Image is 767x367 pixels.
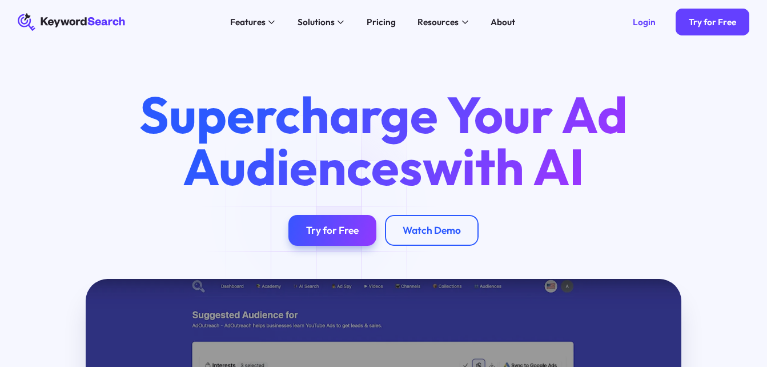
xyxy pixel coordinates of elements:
div: Try for Free [689,17,736,27]
div: Try for Free [306,225,359,237]
div: Watch Demo [403,225,461,237]
a: Try for Free [288,215,376,246]
h1: Supercharge Your Ad Audiences [119,89,649,193]
a: Try for Free [676,9,749,35]
div: Login [633,17,656,27]
div: About [491,15,515,29]
a: Login [620,9,669,35]
div: Resources [417,15,459,29]
a: About [484,13,522,31]
a: Pricing [360,13,402,31]
div: Solutions [298,15,335,29]
div: Features [230,15,266,29]
span: with AI [423,134,584,198]
div: Pricing [367,15,396,29]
